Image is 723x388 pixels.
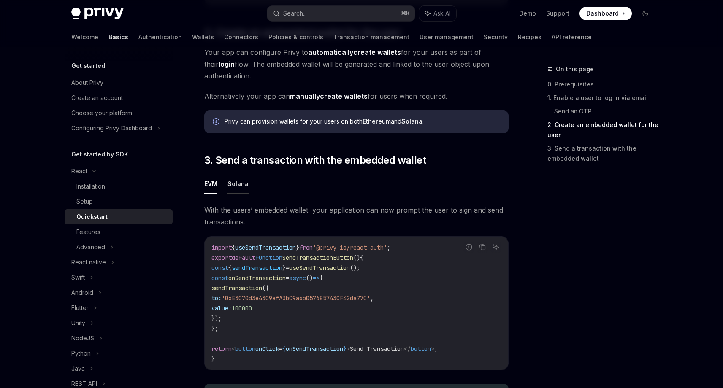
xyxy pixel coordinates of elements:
[71,166,87,176] div: React
[343,345,347,353] span: }
[370,294,374,302] span: ,
[76,227,100,237] div: Features
[76,181,105,191] div: Installation
[320,274,323,282] span: {
[296,244,299,251] span: }
[228,274,286,282] span: onSendTransaction
[211,274,228,282] span: const
[65,75,173,90] a: About Privy
[282,254,353,261] span: SendTransactionButton
[434,345,438,353] span: ;
[546,9,569,18] a: Support
[363,118,391,125] strong: Ethereum
[76,212,108,222] div: Quickstart
[255,345,279,353] span: onClick
[419,6,456,21] button: Ask AI
[286,264,289,272] span: =
[232,304,252,312] span: 100000
[211,264,228,272] span: const
[463,242,474,253] button: Report incorrect code
[211,325,218,332] span: };
[204,204,509,228] span: With the users’ embedded wallet, your application can now prompt the user to sign and send transa...
[554,105,659,118] a: Send an OTP
[65,209,173,224] a: Quickstart
[65,105,173,121] a: Choose your platform
[211,254,232,261] span: export
[235,345,255,353] span: button
[71,123,152,133] div: Configuring Privy Dashboard
[224,27,258,47] a: Connectors
[282,345,286,353] span: {
[71,61,105,71] h5: Get started
[401,118,422,125] strong: Solana
[108,27,128,47] a: Basics
[71,257,106,267] div: React native
[232,244,235,251] span: {
[283,8,307,19] div: Search...
[255,254,282,261] span: function
[289,264,350,272] span: useSendTransaction
[289,274,306,282] span: async
[65,224,173,240] a: Features
[211,244,232,251] span: import
[411,345,431,353] span: button
[204,174,217,194] button: EVM
[232,254,255,261] span: default
[71,108,132,118] div: Choose your platform
[71,288,93,298] div: Android
[71,333,94,343] div: NodeJS
[65,90,173,105] a: Create an account
[267,6,415,21] button: Search...⌘K
[219,60,235,68] strong: login
[232,264,282,272] span: sendTransaction
[308,48,353,57] strong: automatically
[420,27,474,47] a: User management
[71,348,91,358] div: Python
[306,274,313,282] span: ()
[232,345,235,353] span: <
[299,244,313,251] span: from
[360,254,363,261] span: {
[547,118,659,142] a: 2. Create an embedded wallet for the user
[639,7,652,20] button: Toggle dark mode
[519,9,536,18] a: Demo
[211,294,222,302] span: to:
[76,197,93,207] div: Setup
[211,284,262,292] span: sendTransaction
[222,294,370,302] span: '0xE3070d3e4309afA3bC9a6b057685743CF42da77C'
[556,64,594,74] span: On this page
[313,274,320,282] span: =>
[350,345,404,353] span: Send Transaction
[404,345,411,353] span: </
[308,48,401,57] a: automaticallycreate wallets
[71,78,103,88] div: About Privy
[71,272,85,283] div: Swift
[228,264,232,272] span: {
[204,154,426,167] span: 3. Send a transaction with the embedded wallet
[282,264,286,272] span: }
[290,92,320,100] strong: manually
[71,93,123,103] div: Create an account
[286,345,343,353] span: onSendTransaction
[333,27,409,47] a: Transaction management
[353,254,360,261] span: ()
[71,27,98,47] a: Welcome
[387,244,390,251] span: ;
[286,274,289,282] span: =
[71,303,89,313] div: Flutter
[71,8,124,19] img: dark logo
[211,355,215,363] span: }
[76,242,105,252] div: Advanced
[71,318,85,328] div: Unity
[65,179,173,194] a: Installation
[213,118,221,127] svg: Info
[227,174,249,194] button: Solana
[211,304,232,312] span: value:
[347,345,350,353] span: >
[518,27,542,47] a: Recipes
[225,117,500,127] div: Privy can provision wallets for your users on both and .
[138,27,182,47] a: Authentication
[401,10,410,17] span: ⌘ K
[235,244,296,251] span: useSendTransaction
[268,27,323,47] a: Policies & controls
